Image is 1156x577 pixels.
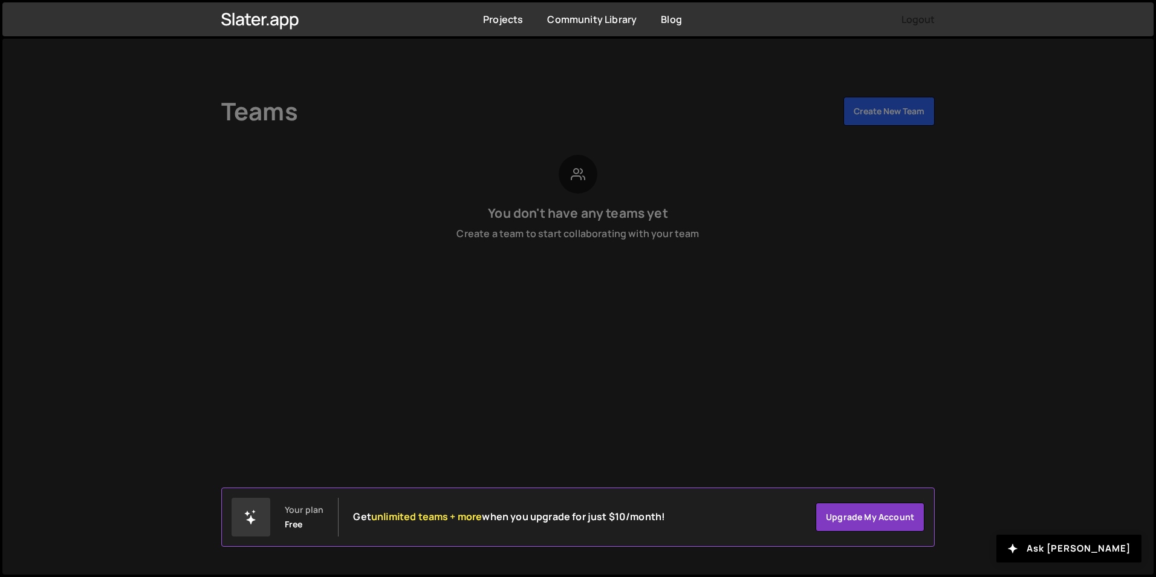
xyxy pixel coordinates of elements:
div: Your plan [285,505,323,515]
a: Projects [483,13,523,26]
a: Community Library [547,13,637,26]
span: unlimited teams + more [371,510,482,523]
a: Upgrade my account [816,503,924,532]
h2: Get when you upgrade for just $10/month! [353,511,665,523]
button: Logout [901,8,935,30]
a: Blog [661,13,682,26]
button: Ask [PERSON_NAME] [996,535,1141,562]
div: Free [285,520,303,529]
